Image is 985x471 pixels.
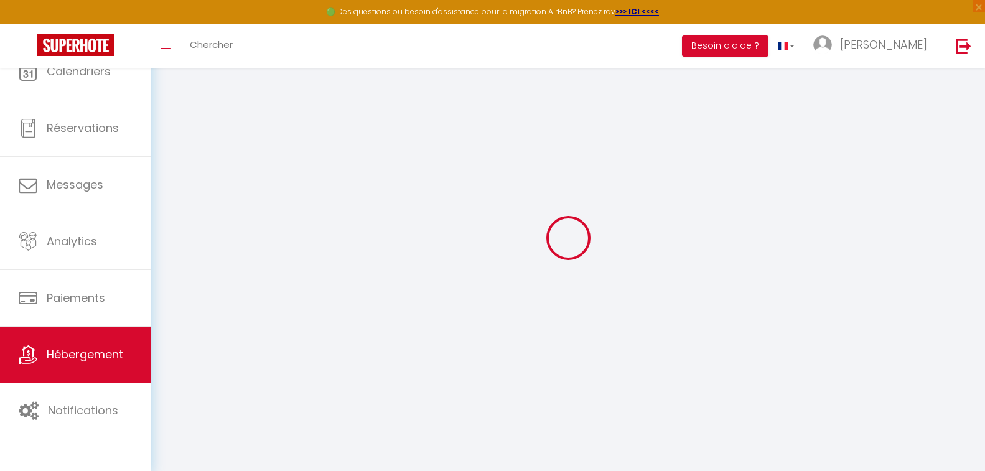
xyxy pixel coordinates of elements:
a: >>> ICI <<<< [615,6,659,17]
button: Besoin d'aide ? [682,35,768,57]
a: ... [PERSON_NAME] [804,24,943,68]
span: Réservations [47,120,119,136]
img: ... [813,35,832,54]
img: logout [956,38,971,54]
span: Calendriers [47,63,111,79]
span: [PERSON_NAME] [840,37,927,52]
span: Paiements [47,290,105,305]
span: Analytics [47,233,97,249]
span: Notifications [48,403,118,418]
a: Chercher [180,24,242,68]
span: Chercher [190,38,233,51]
span: Hébergement [47,347,123,362]
img: Super Booking [37,34,114,56]
span: Messages [47,177,103,192]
